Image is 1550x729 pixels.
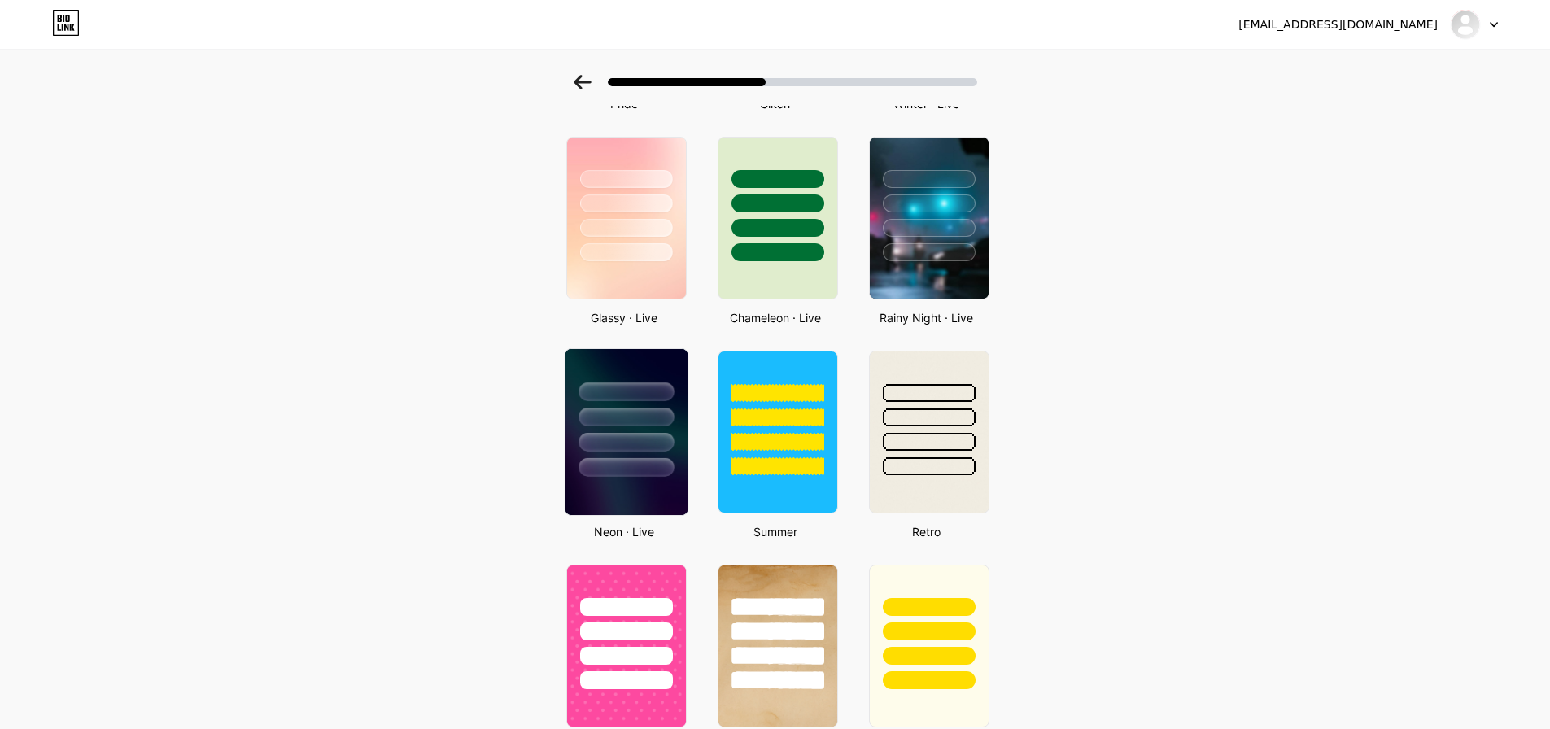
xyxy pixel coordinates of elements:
[1450,9,1481,40] img: mj75
[713,523,838,540] div: Summer
[565,349,687,515] img: neon.jpg
[864,309,989,326] div: Rainy Night · Live
[864,523,989,540] div: Retro
[713,309,838,326] div: Chameleon · Live
[561,523,687,540] div: Neon · Live
[1238,16,1438,33] div: [EMAIL_ADDRESS][DOMAIN_NAME]
[561,309,687,326] div: Glassy · Live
